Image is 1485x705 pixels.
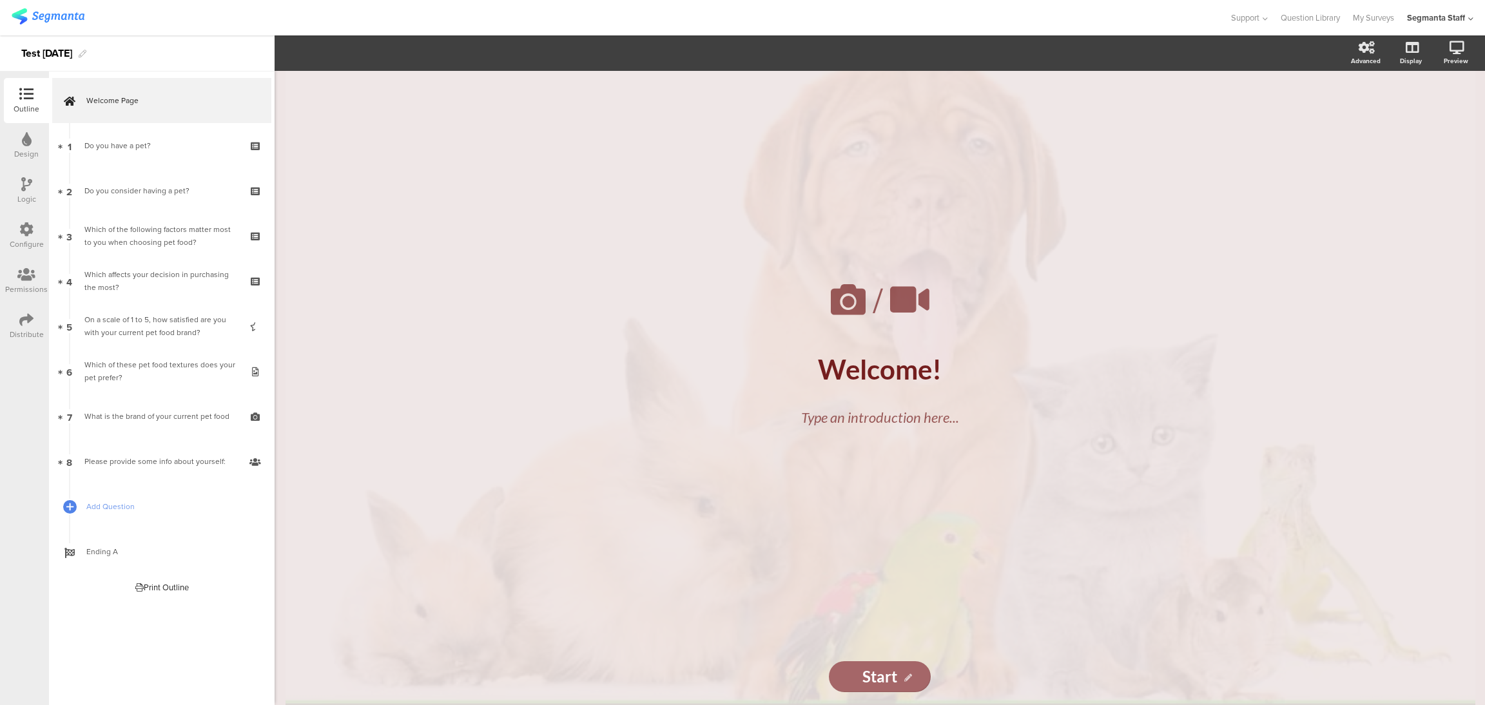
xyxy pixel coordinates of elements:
div: Permissions [5,284,48,295]
a: 2 Do you consider having a pet? [52,168,271,213]
a: 5 On a scale of 1 to 5, how satisfied are you with your current pet food brand? [52,304,271,349]
div: Please provide some info about yourself: [84,455,238,468]
div: Print Outline [135,581,189,594]
div: Which affects your decision in purchasing the most? [84,268,238,294]
span: 6 [66,364,72,378]
span: 4 [66,274,72,288]
div: Preview [1444,56,1468,66]
div: Advanced [1351,56,1381,66]
span: 5 [66,319,72,333]
span: / [873,275,883,326]
div: Which of the following factors matter most to you when choosing pet food? [84,223,238,249]
span: 8 [66,454,72,468]
img: segmanta logo [12,8,84,24]
span: 7 [67,409,72,423]
span: 2 [66,184,72,198]
span: Ending A [86,545,251,558]
div: Do you consider having a pet? [84,184,238,197]
div: Design [14,148,39,160]
div: Segmanta Staff [1407,12,1465,24]
a: 4 Which affects your decision in purchasing the most? [52,258,271,304]
a: 8 Please provide some info about yourself: [52,439,271,484]
div: Which of these pet food textures does your pet prefer? [84,358,238,384]
input: Start [829,661,931,692]
a: 7 What is the brand of your current pet food [52,394,271,439]
div: Display [1400,56,1422,66]
div: On a scale of 1 to 5, how satisfied are you with your current pet food brand? [84,313,238,339]
div: Type an introduction here... [654,407,1105,428]
a: 1 Do you have a pet? [52,123,271,168]
a: Welcome Page [52,78,271,123]
span: Add Question [86,500,251,513]
a: 3 Which of the following factors matter most to you when choosing pet food? [52,213,271,258]
div: Outline [14,103,39,115]
p: Welcome! [641,353,1118,385]
div: Do you have a pet? [84,139,238,152]
div: Test [DATE] [21,43,72,64]
span: 3 [66,229,72,243]
div: Logic [17,193,36,205]
div: Distribute [10,329,44,340]
div: Configure [10,238,44,250]
div: What is the brand of your current pet food [84,410,238,423]
span: 1 [68,139,72,153]
span: Welcome Page [86,94,251,107]
a: 6 Which of these pet food textures does your pet prefer? [52,349,271,394]
span: Support [1231,12,1259,24]
a: Ending A [52,529,271,574]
